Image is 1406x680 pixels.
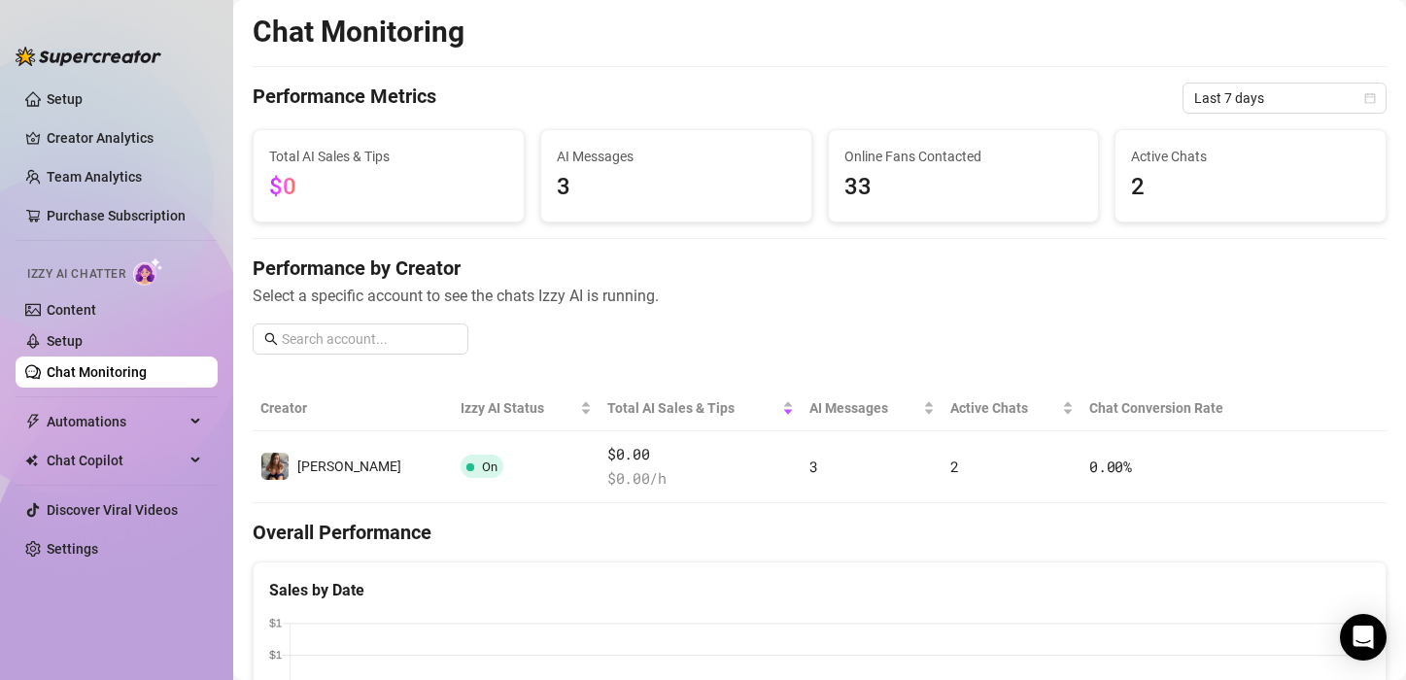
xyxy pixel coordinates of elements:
[47,406,185,437] span: Automations
[253,519,1387,546] h4: Overall Performance
[253,255,1387,282] h4: Performance by Creator
[47,364,147,380] a: Chat Monitoring
[264,332,278,346] span: search
[16,47,161,66] img: logo-BBDzfeDw.svg
[453,386,600,431] th: Izzy AI Status
[809,457,818,476] span: 3
[607,443,795,466] span: $0.00
[461,397,576,419] span: Izzy AI Status
[1364,92,1376,104] span: calendar
[47,502,178,518] a: Discover Viral Videos
[1194,84,1375,113] span: Last 7 days
[47,122,202,153] a: Creator Analytics
[25,454,38,467] img: Chat Copilot
[1131,169,1370,206] span: 2
[297,459,401,474] span: [PERSON_NAME]
[47,333,83,349] a: Setup
[809,397,919,419] span: AI Messages
[844,169,1083,206] span: 33
[557,169,796,206] span: 3
[844,146,1083,167] span: Online Fans Contacted
[950,457,959,476] span: 2
[607,467,795,491] span: $ 0.00 /h
[1089,457,1132,476] span: 0.00 %
[253,83,436,114] h4: Performance Metrics
[1081,386,1273,431] th: Chat Conversion Rate
[269,173,296,200] span: $0
[253,284,1387,308] span: Select a specific account to see the chats Izzy AI is running.
[269,578,1370,602] div: Sales by Date
[27,265,125,284] span: Izzy AI Chatter
[1340,614,1387,661] div: Open Intercom Messenger
[943,386,1081,431] th: Active Chats
[282,328,457,350] input: Search account...
[269,146,508,167] span: Total AI Sales & Tips
[253,386,453,431] th: Creator
[950,397,1058,419] span: Active Chats
[261,453,289,480] img: Andy
[482,459,497,474] span: On
[253,14,464,51] h2: Chat Monitoring
[47,302,96,318] a: Content
[802,386,943,431] th: AI Messages
[1131,146,1370,167] span: Active Chats
[25,414,41,429] span: thunderbolt
[133,257,163,286] img: AI Chatter
[47,200,202,231] a: Purchase Subscription
[600,386,803,431] th: Total AI Sales & Tips
[47,541,98,557] a: Settings
[47,445,185,476] span: Chat Copilot
[607,397,779,419] span: Total AI Sales & Tips
[47,91,83,107] a: Setup
[557,146,796,167] span: AI Messages
[47,169,142,185] a: Team Analytics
